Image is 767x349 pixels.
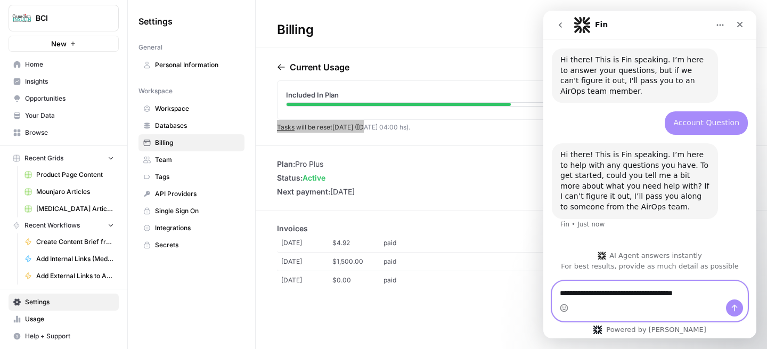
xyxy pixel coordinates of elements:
[36,271,114,281] span: Add External Links to Article
[277,187,330,196] span: Next payment:
[9,311,119,328] a: Usage
[25,314,114,324] span: Usage
[36,204,114,214] span: [MEDICAL_DATA] Articles
[155,138,240,148] span: Billing
[9,328,119,345] button: Help + Support
[138,86,173,96] span: Workspace
[383,257,435,266] span: paid
[9,5,119,31] button: Workspace: BCI
[281,257,332,266] span: [DATE]
[277,123,295,131] a: Tasks
[9,73,119,90] a: Insights
[36,237,114,247] span: Create Content Brief from Keyword - Mounjaro
[155,155,240,165] span: Team
[9,56,119,73] a: Home
[138,100,244,117] a: Workspace
[383,238,435,248] span: paid
[9,150,119,166] button: Recent Grids
[256,21,334,38] div: Billing
[138,202,244,220] a: Single Sign On
[138,220,244,237] a: Integrations
[277,159,355,169] li: Pro Plus
[138,56,244,74] a: Personal Information
[25,297,114,307] span: Settings
[277,186,355,197] li: [DATE]
[332,275,383,285] span: $0.00
[138,117,244,134] a: Databases
[138,134,244,151] a: Billing
[155,240,240,250] span: Secrets
[303,173,325,182] span: active
[36,170,114,180] span: Product Page Content
[9,36,119,52] button: New
[25,153,63,163] span: Recent Grids
[20,250,119,267] a: Add Internal Links (Medications)
[20,267,119,285] a: Add External Links to Article
[155,206,240,216] span: Single Sign On
[138,15,173,28] span: Settings
[25,94,114,103] span: Opportunities
[9,294,119,311] a: Settings
[9,90,119,107] a: Opportunities
[155,172,240,182] span: Tags
[435,275,741,285] span: Trial period for AirOps Studio - Solo
[155,60,240,70] span: Personal Information
[9,217,119,233] button: Recent Workflows
[9,107,119,124] a: Your Data
[277,223,746,234] p: Invoices
[25,77,114,86] span: Insights
[138,151,244,168] a: Team
[155,121,240,131] span: Databases
[435,257,741,266] span: 1 × AirOps Pro Plus (at $1,500.00 / month)
[155,104,240,113] span: Workspace
[36,13,100,23] span: BCI
[277,123,410,131] span: will be reset [DATE] ([DATE] 04:00 hs) .
[20,200,119,217] a: [MEDICAL_DATA] Articles
[25,331,114,341] span: Help + Support
[12,9,31,28] img: BCI Logo
[20,166,119,183] a: Product Page Content
[286,90,339,100] span: Included In Plan
[155,223,240,233] span: Integrations
[332,238,383,248] span: $4.92
[281,238,332,248] span: [DATE]
[25,128,114,137] span: Browse
[138,43,162,52] span: General
[290,61,349,74] p: Current Usage
[20,233,119,250] a: Create Content Brief from Keyword - Mounjaro
[277,271,746,289] a: [DATE]$0.00paidTrial period for AirOps Studio - Solo
[435,238,741,248] span: 246 Additional Tasks - [DATE]
[277,159,295,168] span: Plan:
[138,237,244,254] a: Secrets
[138,168,244,185] a: Tags
[332,257,383,266] span: $1,500.00
[383,275,435,285] span: paid
[277,173,303,182] span: Status:
[36,254,114,264] span: Add Internal Links (Medications)
[543,11,756,338] iframe: To enrich screen reader interactions, please activate Accessibility in Grammarly extension settings
[9,124,119,141] a: Browse
[277,253,746,271] a: [DATE]$1,500.00paid1 × AirOps Pro Plus (at $1,500.00 / month)
[277,234,746,253] a: [DATE]$4.92paid246 Additional Tasks - [DATE]
[281,275,332,285] span: [DATE]
[25,221,80,230] span: Recent Workflows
